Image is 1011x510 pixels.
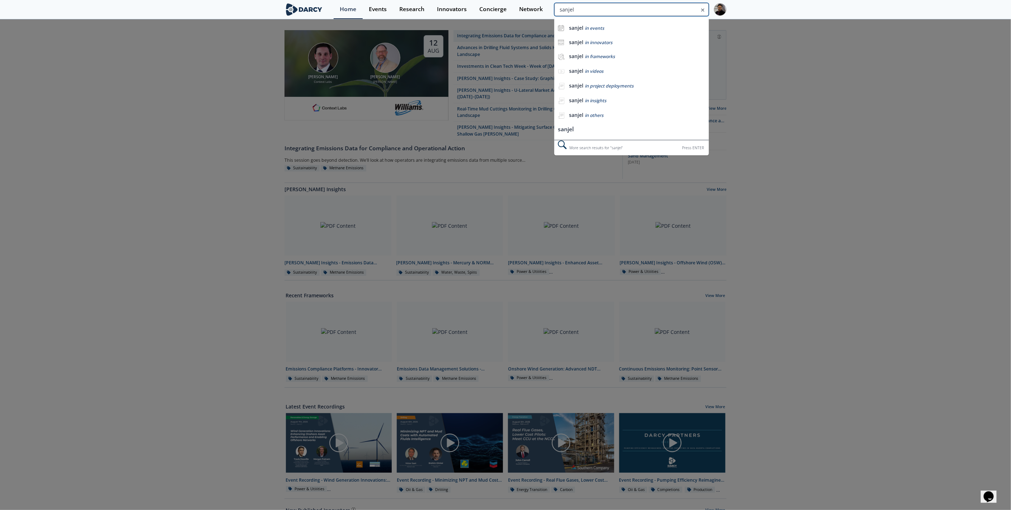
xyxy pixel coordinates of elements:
div: Events [369,6,387,12]
div: Research [399,6,424,12]
img: icon [558,25,564,31]
span: in project deployments [585,83,634,89]
iframe: chat widget [981,481,1004,503]
b: sanjel [569,39,583,46]
div: Press ENTER [682,144,704,152]
span: in insights [585,98,606,104]
div: Home [340,6,356,12]
b: sanjel [569,53,583,60]
span: in frameworks [585,53,615,60]
span: in videos [585,68,603,74]
span: in others [585,112,603,118]
div: Innovators [437,6,467,12]
b: sanjel [569,67,583,74]
img: icon [558,39,564,46]
b: sanjel [569,112,583,118]
span: in events [585,25,604,31]
input: Advanced Search [554,3,709,16]
b: sanjel [569,24,583,31]
div: More search results for " sanjel " [554,140,709,155]
b: sanjel [569,97,583,104]
img: logo-wide.svg [285,3,324,16]
span: in innovators [585,39,612,46]
b: sanjel [569,82,583,89]
img: Profile [714,3,726,16]
div: Network [519,6,543,12]
li: sanjel [554,123,709,136]
div: Concierge [479,6,507,12]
